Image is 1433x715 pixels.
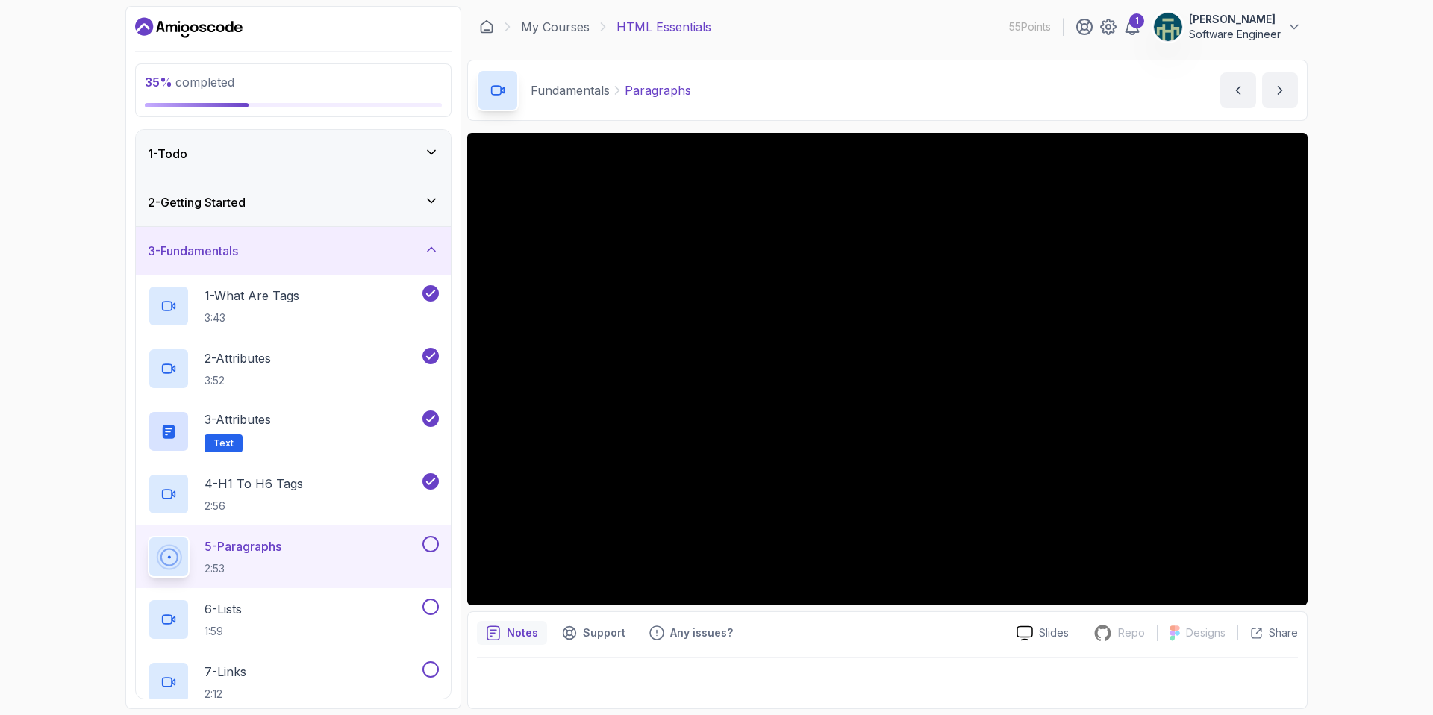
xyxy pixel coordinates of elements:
p: 5 - Paragraphs [205,537,281,555]
p: 4 - H1 To H6 Tags [205,475,303,493]
span: 35 % [145,75,172,90]
button: 1-Todo [136,130,451,178]
button: 4-H1 To H6 Tags2:56 [148,473,439,515]
p: 2 - Attributes [205,349,271,367]
button: Share [1237,625,1298,640]
p: Repo [1118,625,1145,640]
a: Slides [1005,625,1081,641]
button: user profile image[PERSON_NAME]Software Engineer [1153,12,1302,42]
iframe: 4 - Paragraphs [467,133,1308,605]
div: 1 [1129,13,1144,28]
button: 2-Getting Started [136,178,451,226]
button: Support button [553,621,634,645]
button: 5-Paragraphs2:53 [148,536,439,578]
p: 2:56 [205,499,303,513]
button: 6-Lists1:59 [148,599,439,640]
button: 1-What Are Tags3:43 [148,285,439,327]
p: 3:52 [205,373,271,388]
h3: 2 - Getting Started [148,193,246,211]
a: Dashboard [135,16,243,40]
p: 2:12 [205,687,246,702]
img: user profile image [1154,13,1182,41]
p: Support [583,625,625,640]
p: [PERSON_NAME] [1189,12,1281,27]
span: completed [145,75,234,90]
span: Text [213,437,234,449]
button: 2-Attributes3:52 [148,348,439,390]
p: 3 - Attributes [205,410,271,428]
button: previous content [1220,72,1256,108]
p: Fundamentals [531,81,610,99]
p: Notes [507,625,538,640]
h3: 1 - Todo [148,145,187,163]
button: next content [1262,72,1298,108]
a: Dashboard [479,19,494,34]
p: Designs [1186,625,1226,640]
button: 3-Fundamentals [136,227,451,275]
button: 3-AttributesText [148,410,439,452]
button: notes button [477,621,547,645]
a: My Courses [521,18,590,36]
p: 1 - What Are Tags [205,287,299,305]
p: 55 Points [1009,19,1051,34]
p: 1:59 [205,624,242,639]
p: Share [1269,625,1298,640]
p: Any issues? [670,625,733,640]
p: Slides [1039,625,1069,640]
p: 6 - Lists [205,600,242,618]
a: 1 [1123,18,1141,36]
h3: 3 - Fundamentals [148,242,238,260]
p: Paragraphs [625,81,691,99]
p: 2:53 [205,561,281,576]
p: Software Engineer [1189,27,1281,42]
button: 7-Links2:12 [148,661,439,703]
p: 7 - Links [205,663,246,681]
p: 3:43 [205,310,299,325]
button: Feedback button [640,621,742,645]
p: HTML Essentials [616,18,711,36]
